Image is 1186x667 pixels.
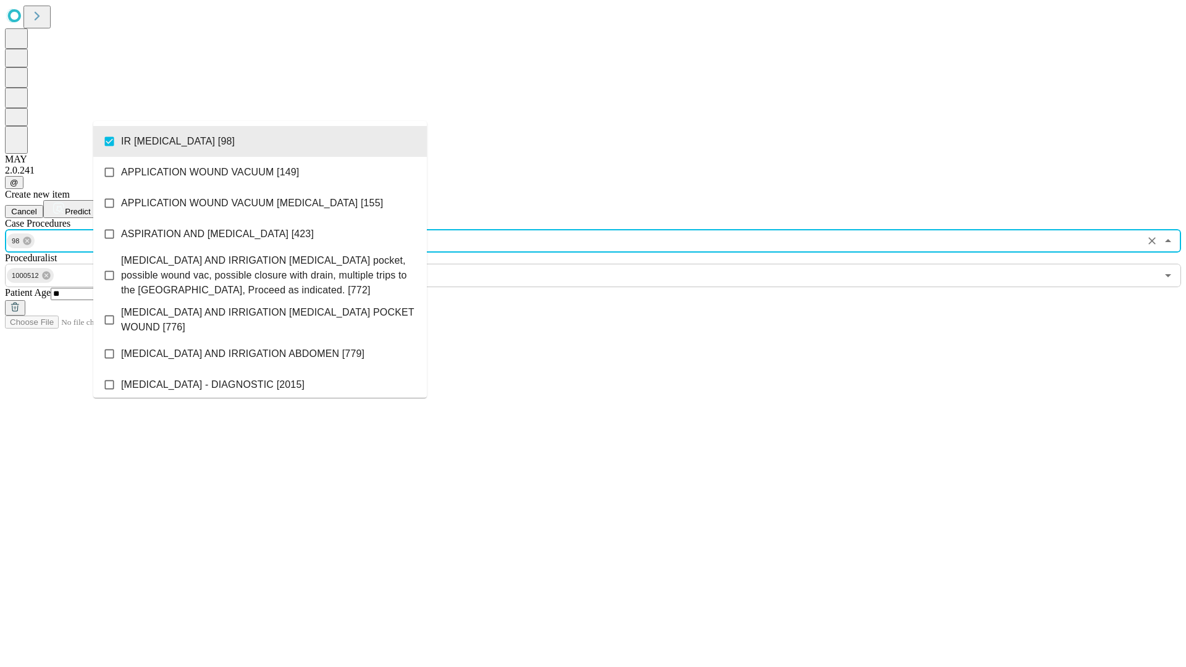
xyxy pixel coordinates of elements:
[5,189,70,199] span: Create new item
[121,196,383,211] span: APPLICATION WOUND VACUUM [MEDICAL_DATA] [155]
[5,287,51,298] span: Patient Age
[5,253,57,263] span: Proceduralist
[121,377,305,392] span: [MEDICAL_DATA] - DIAGNOSTIC [2015]
[121,305,417,335] span: [MEDICAL_DATA] AND IRRIGATION [MEDICAL_DATA] POCKET WOUND [776]
[7,268,54,283] div: 1000512
[11,207,37,216] span: Cancel
[5,205,43,218] button: Cancel
[5,176,23,189] button: @
[10,178,19,187] span: @
[7,234,25,248] span: 98
[121,134,235,149] span: IR [MEDICAL_DATA] [98]
[121,346,364,361] span: [MEDICAL_DATA] AND IRRIGATION ABDOMEN [779]
[5,218,70,229] span: Scheduled Procedure
[1143,232,1161,250] button: Clear
[5,165,1181,176] div: 2.0.241
[1159,267,1177,284] button: Open
[121,227,314,241] span: ASPIRATION AND [MEDICAL_DATA] [423]
[7,269,44,283] span: 1000512
[121,165,299,180] span: APPLICATION WOUND VACUUM [149]
[7,233,35,248] div: 98
[5,154,1181,165] div: MAY
[43,200,100,218] button: Predict
[121,253,417,298] span: [MEDICAL_DATA] AND IRRIGATION [MEDICAL_DATA] pocket, possible wound vac, possible closure with dr...
[65,207,90,216] span: Predict
[1159,232,1177,250] button: Close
